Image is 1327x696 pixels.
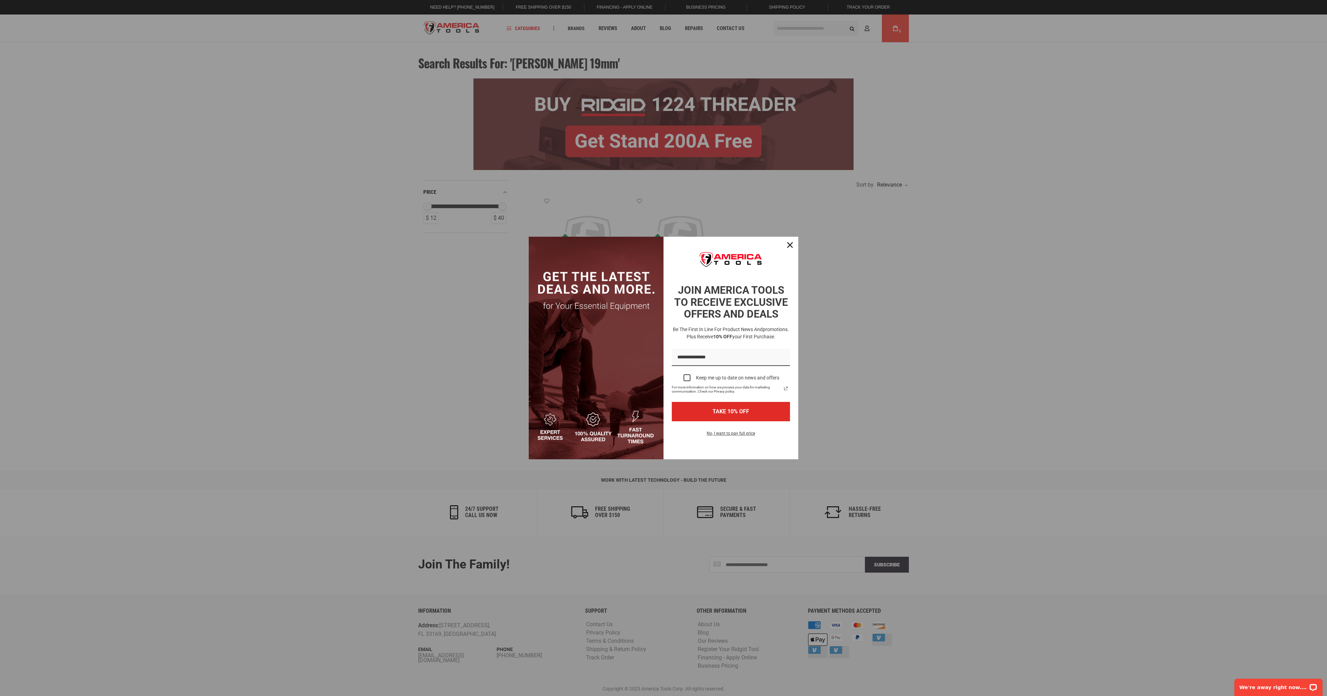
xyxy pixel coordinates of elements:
[782,384,790,393] svg: link icon
[674,284,788,320] strong: JOIN AMERICA TOOLS TO RECEIVE EXCLUSIVE OFFERS AND DEALS
[782,237,798,253] button: Close
[672,402,790,421] button: TAKE 10% OFF
[672,349,790,366] input: Email field
[687,327,789,339] span: promotions. Plus receive your first purchase.
[672,385,782,394] span: For more information on how we process your data for marketing communication. Check our Privacy p...
[787,242,793,248] svg: close icon
[782,384,790,393] a: Read our Privacy Policy
[696,375,779,381] div: Keep me up to date on news and offers
[713,334,732,339] strong: 10% OFF
[701,430,761,441] button: No, I want to pay full price
[670,326,791,340] h3: Be the first in line for product news and
[1230,674,1327,696] iframe: LiveChat chat widget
